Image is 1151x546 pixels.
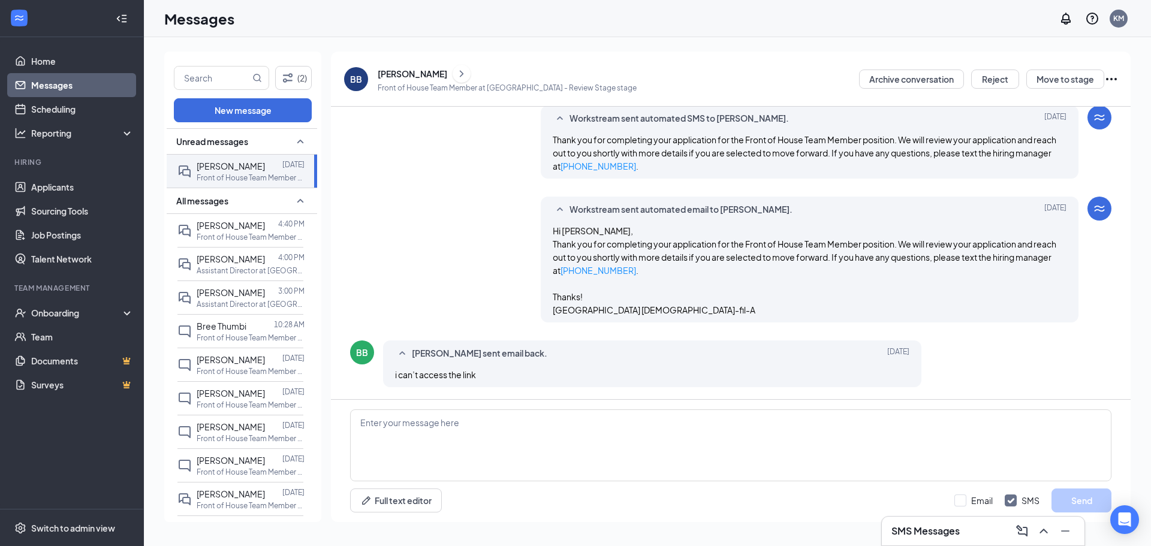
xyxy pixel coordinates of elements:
span: Workstream sent automated SMS to [PERSON_NAME]. [570,111,789,126]
p: Assistant Director at [GEOGRAPHIC_DATA] [197,266,305,276]
span: All messages [176,195,228,207]
a: Talent Network [31,247,134,271]
p: [DATE] [282,353,305,363]
p: [DATE] [282,521,305,531]
p: [DATE] [282,159,305,170]
div: Switch to admin view [31,522,115,534]
span: [PERSON_NAME] [197,488,265,499]
a: Applicants [31,175,134,199]
div: Onboarding [31,307,123,319]
svg: Ellipses [1104,72,1119,86]
button: ComposeMessage [1013,521,1032,541]
div: Open Intercom Messenger [1110,505,1139,534]
p: Front of House Team Member at [GEOGRAPHIC_DATA] [197,333,305,343]
div: KM [1113,13,1124,23]
span: Thank you for completing your application for the Front of House Team Member position. We will re... [553,134,1056,171]
button: Move to stage [1026,70,1104,89]
p: [DATE] [282,487,305,497]
button: Full text editorPen [350,488,442,512]
span: [DATE] [1044,111,1066,126]
span: [PERSON_NAME] [197,388,265,399]
p: 10:28 AM [274,319,305,330]
a: Sourcing Tools [31,199,134,223]
button: New message [174,98,312,122]
p: 3:00 PM [278,286,305,296]
svg: SmallChevronUp [395,346,409,361]
p: Assistant Director at [GEOGRAPHIC_DATA] [197,299,305,309]
h1: Messages [164,8,234,29]
a: Team [31,325,134,349]
svg: Analysis [14,127,26,139]
span: [PERSON_NAME] [197,354,265,365]
span: [PERSON_NAME] [197,254,265,264]
svg: SmallChevronUp [293,194,308,208]
svg: DoubleChat [177,492,192,506]
span: [PERSON_NAME] [197,455,265,466]
svg: ChevronUp [1036,524,1051,538]
button: Send [1051,488,1111,512]
a: Messages [31,73,134,97]
button: Archive conversation [859,70,964,89]
svg: WorkstreamLogo [1092,201,1107,216]
button: Filter (2) [275,66,312,90]
div: [PERSON_NAME] [378,68,447,80]
svg: ChatInactive [177,324,192,339]
svg: SmallChevronUp [293,134,308,149]
svg: Minimize [1058,524,1072,538]
div: Team Management [14,283,131,293]
svg: ChatInactive [177,458,192,473]
svg: ChatInactive [177,425,192,439]
button: Reject [971,70,1019,89]
svg: ChatInactive [177,358,192,372]
p: Front of House Team Member at [GEOGRAPHIC_DATA] [197,500,305,511]
h3: SMS Messages [891,524,960,538]
span: [PERSON_NAME] [197,161,265,171]
p: [DATE] [282,454,305,464]
p: 4:40 PM [278,219,305,229]
span: [PERSON_NAME] [197,421,265,432]
a: DocumentsCrown [31,349,134,373]
svg: DoubleChat [177,224,192,238]
a: [PHONE_NUMBER] [561,161,636,171]
a: SurveysCrown [31,373,134,397]
svg: DoubleChat [177,291,192,305]
span: Unread messages [176,135,248,147]
svg: QuestionInfo [1085,11,1099,26]
svg: DoubleChat [177,164,192,179]
svg: WorkstreamLogo [1092,110,1107,125]
div: BB [356,346,368,358]
button: ChevronRight [453,65,471,83]
p: [GEOGRAPHIC_DATA] [DEMOGRAPHIC_DATA]-fil-A [553,303,1067,316]
p: Front of House Team Member at [GEOGRAPHIC_DATA] [197,467,305,477]
svg: Collapse [116,13,128,25]
svg: Filter [281,71,295,85]
p: 4:00 PM [278,252,305,263]
p: Front of House Team Member at [GEOGRAPHIC_DATA] [197,173,305,183]
svg: WorkstreamLogo [13,12,25,24]
p: Thank you for completing your application for the Front of House Team Member position. We will re... [553,237,1067,277]
p: Front of House Team Member at [GEOGRAPHIC_DATA] [197,366,305,376]
svg: Settings [14,522,26,534]
svg: DoubleChat [177,257,192,272]
p: [DATE] [282,420,305,430]
span: [PERSON_NAME] sent email back. [412,346,547,361]
div: Hiring [14,157,131,167]
span: Workstream sent automated email to [PERSON_NAME]. [570,203,793,217]
svg: Pen [360,494,372,506]
p: Thanks! [553,290,1067,303]
p: Front of House Team Member at [GEOGRAPHIC_DATA] [197,433,305,444]
span: [DATE] [1044,203,1066,217]
div: BB [350,73,362,85]
svg: ChevronRight [456,67,468,81]
svg: Notifications [1059,11,1073,26]
span: [PERSON_NAME] [197,220,265,231]
a: Scheduling [31,97,134,121]
span: [DATE] [887,346,909,361]
a: Home [31,49,134,73]
svg: MagnifyingGlass [252,73,262,83]
svg: SmallChevronUp [553,111,567,126]
span: [PERSON_NAME] [197,287,265,298]
p: [DATE] [282,387,305,397]
svg: ChatInactive [177,391,192,406]
button: ChevronUp [1034,521,1053,541]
